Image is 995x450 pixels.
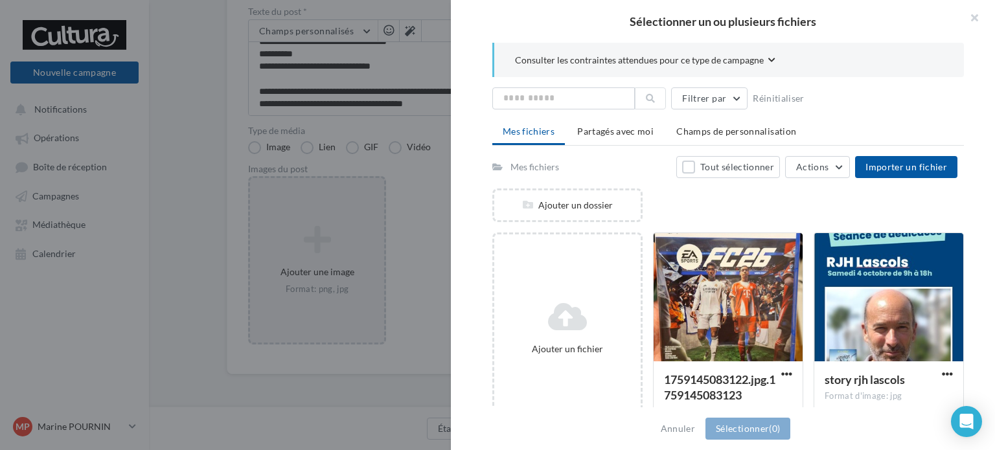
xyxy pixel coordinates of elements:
div: Ajouter un fichier [499,343,635,355]
span: Mes fichiers [503,126,555,137]
button: Réinitialiser [748,91,810,106]
h2: Sélectionner un ou plusieurs fichiers [472,16,974,27]
span: story rjh lascols [825,372,905,387]
span: Champs de personnalisation [676,126,796,137]
span: 1759145083122.jpg.1759145083123 [664,372,775,402]
button: Importer un fichier [855,156,957,178]
span: Partagés avec moi [577,126,654,137]
div: Format d'image: jpg [664,406,792,418]
span: Importer un fichier [865,161,947,172]
button: Tout sélectionner [676,156,780,178]
button: Actions [785,156,850,178]
button: Consulter les contraintes attendues pour ce type de campagne [515,53,775,69]
span: (0) [769,423,780,434]
div: Format d'image: jpg [825,390,953,402]
button: Filtrer par [671,87,748,109]
span: Actions [796,161,829,172]
div: Ajouter un dossier [494,199,641,212]
span: Consulter les contraintes attendues pour ce type de campagne [515,54,764,67]
div: Mes fichiers [510,161,559,174]
button: Sélectionner(0) [705,418,790,440]
div: Open Intercom Messenger [951,406,982,437]
button: Annuler [656,421,700,436]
